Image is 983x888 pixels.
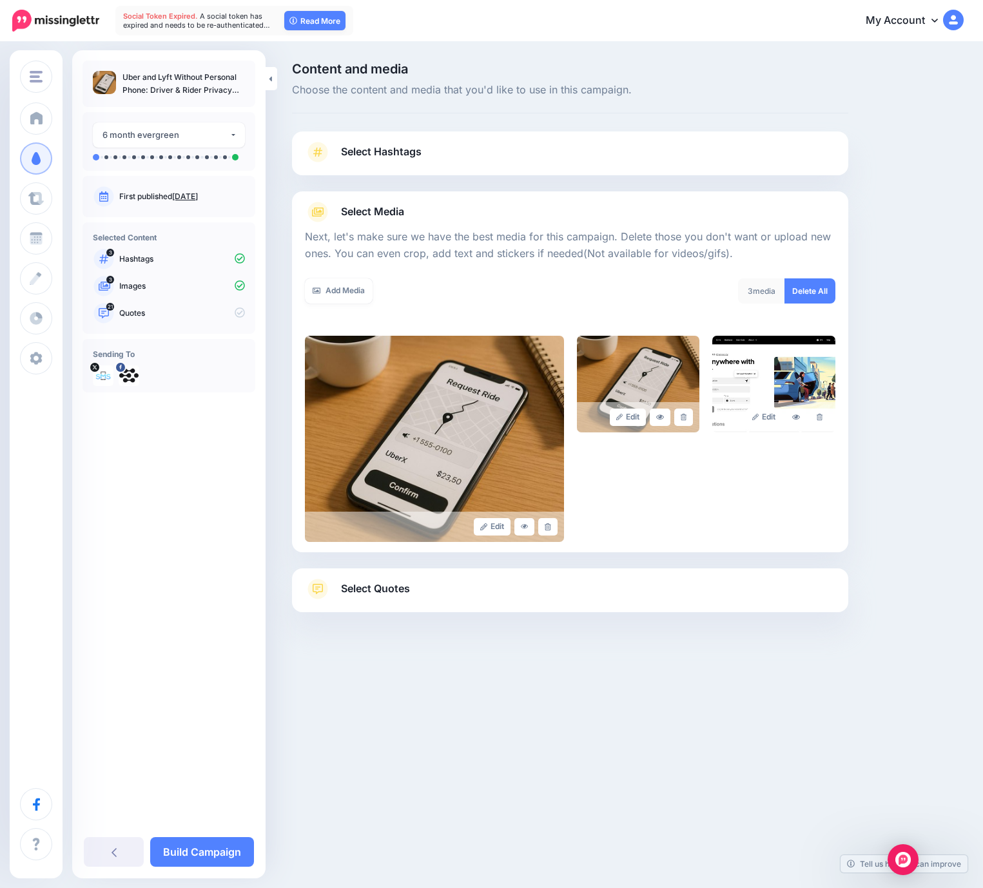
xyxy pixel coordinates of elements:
[102,128,229,142] div: 6 month evergreen
[122,71,245,97] p: Uber and Lyft Without Personal Phone: Driver & Rider Privacy Guide
[119,365,139,386] img: 299035964_502393228555464_9164864546044586243_n-bsa153085.jpg
[610,409,647,426] a: Edit
[341,203,404,220] span: Select Media
[305,579,835,612] a: Select Quotes
[172,191,198,201] a: [DATE]
[93,365,113,386] img: buEtWCIG-39500.png
[305,202,835,222] a: Select Media
[119,191,245,202] p: First published
[93,233,245,242] h4: Selected Content
[119,307,245,319] p: Quotes
[123,12,198,21] span: Social Token Expired.
[341,143,422,160] span: Select Hashtags
[341,580,410,597] span: Select Quotes
[305,278,373,304] a: Add Media
[577,336,700,432] img: f25d94637b72fd483b99c00ed0094281_large.jpg
[12,10,99,32] img: Missinglettr
[305,222,835,542] div: Select Media
[738,278,785,304] div: media
[853,5,964,37] a: My Account
[292,63,848,75] span: Content and media
[106,303,114,311] span: 21
[746,409,783,426] a: Edit
[292,82,848,99] span: Choose the content and media that you'd like to use in this campaign.
[305,229,835,262] p: Next, let's make sure we have the best media for this campaign. Delete those you don't want or up...
[784,278,835,304] a: Delete All
[30,71,43,82] img: menu.png
[106,276,114,284] span: 3
[284,11,346,30] a: Read More
[106,249,114,256] span: 3
[123,12,270,30] span: A social token has expired and needs to be re-authenticated…
[305,336,564,542] img: d44f014d23534eae443a1e748b821ded_large.jpg
[841,855,968,873] a: Tell us how we can improve
[93,122,245,148] button: 6 month evergreen
[93,71,116,94] img: d44f014d23534eae443a1e748b821ded_thumb.jpg
[748,286,753,296] span: 3
[93,349,245,359] h4: Sending To
[888,844,919,875] div: Open Intercom Messenger
[119,280,245,292] p: Images
[305,142,835,175] a: Select Hashtags
[474,518,511,536] a: Edit
[712,336,835,432] img: aacc6f44b240e46d911928d16e09b98f_large.jpg
[119,253,245,265] p: Hashtags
